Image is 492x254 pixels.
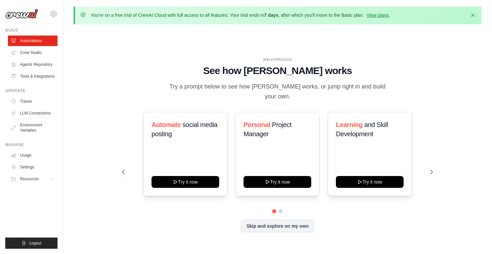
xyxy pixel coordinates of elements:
span: Personal [244,121,270,128]
h1: See how [PERSON_NAME] works [122,65,433,77]
a: LLM Connections [8,108,58,118]
a: Settings [8,162,58,172]
a: Usage [8,150,58,161]
a: Agents Repository [8,59,58,70]
span: Logout [29,241,41,246]
strong: 7 days [264,13,278,18]
span: Resources [20,176,39,182]
button: Try it now [244,176,311,188]
div: Operate [5,88,58,93]
button: Resources [8,174,58,184]
a: View plans [366,13,388,18]
p: Try a prompt below to see how [PERSON_NAME] works, or jump right in and build your own. [167,82,388,101]
span: and Skill Development [336,121,388,138]
button: Logout [5,238,58,249]
button: Skip and explore on my own [241,220,314,232]
img: Logo [5,9,38,19]
span: Learning [336,121,363,128]
span: social media posting [152,121,218,138]
a: Traces [8,96,58,107]
a: Environment Variables [8,120,58,136]
a: Tools & Integrations [8,71,58,82]
a: Crew Studio [8,47,58,58]
div: WALKTHROUGH [122,57,433,62]
span: Automate [152,121,181,128]
div: Manage [5,142,58,147]
button: Try it now [152,176,219,188]
div: Build [5,28,58,33]
span: Project Manager [244,121,292,138]
a: Automations [8,36,58,46]
p: You're on a free trial of CrewAI Cloud with full access to all features. Your trial ends in , aft... [91,12,390,18]
button: Try it now [336,176,404,188]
